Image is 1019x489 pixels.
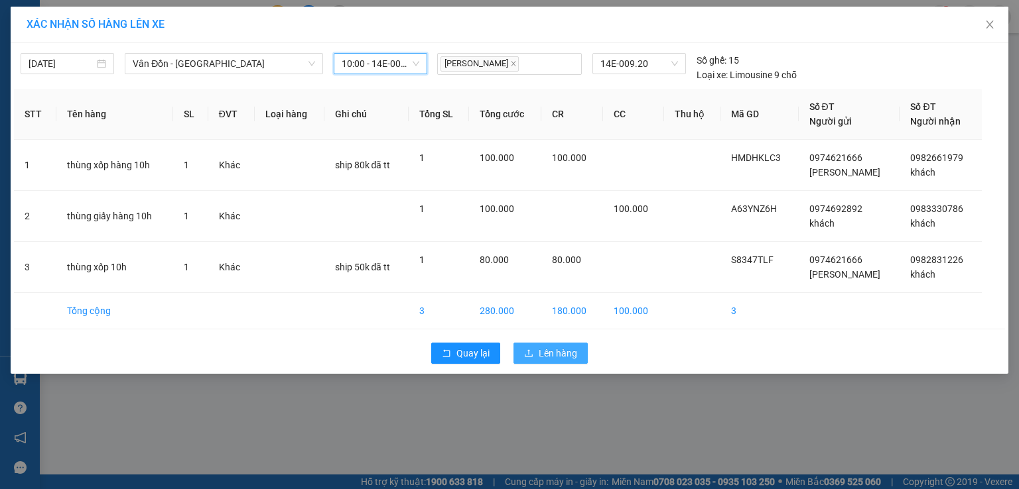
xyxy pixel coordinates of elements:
[480,254,509,265] span: 80.000
[56,293,173,329] td: Tổng cộng
[697,53,726,68] span: Số ghế:
[809,152,862,163] span: 0974621666
[720,293,799,329] td: 3
[133,54,315,74] span: Vân Đồn - Hà Nội
[910,218,935,229] span: khách
[971,7,1008,44] button: Close
[456,346,490,360] span: Quay lại
[541,89,602,140] th: CR
[56,140,173,191] td: thùng xốp hàng 10h
[910,167,935,178] span: khách
[469,293,541,329] td: 280.000
[809,167,880,178] span: [PERSON_NAME]
[720,89,799,140] th: Mã GD
[603,89,664,140] th: CC
[208,89,255,140] th: ĐVT
[14,242,56,293] td: 3
[910,203,963,214] span: 0983330786
[56,89,173,140] th: Tên hàng
[600,54,677,74] span: 14E-009.20
[255,89,324,140] th: Loại hàng
[731,203,777,214] span: A63YNZ6H
[552,152,586,163] span: 100.000
[809,254,862,265] span: 0974621666
[910,101,935,112] span: Số ĐT
[14,89,56,140] th: STT
[441,56,519,72] span: [PERSON_NAME]
[208,191,255,242] td: Khác
[809,116,852,127] span: Người gửi
[480,152,514,163] span: 100.000
[27,18,165,30] span: XÁC NHẬN SỐ HÀNG LÊN XE
[541,293,602,329] td: 180.000
[419,203,425,214] span: 1
[614,203,648,214] span: 100.000
[603,293,664,329] td: 100.000
[409,89,469,140] th: Tổng SL
[56,191,173,242] td: thùng giấy hàng 10h
[480,203,514,214] span: 100.000
[539,346,577,360] span: Lên hàng
[14,191,56,242] td: 2
[552,254,581,265] span: 80.000
[985,19,995,30] span: close
[409,293,469,329] td: 3
[184,211,189,221] span: 1
[419,152,425,163] span: 1
[335,160,391,170] span: ship 80k đã tt
[910,152,963,163] span: 0982661979
[14,140,56,191] td: 1
[731,152,781,163] span: HMDHKLC3
[809,203,862,214] span: 0974692892
[809,101,835,112] span: Số ĐT
[335,262,391,272] span: ship 50k đã tt
[910,269,935,280] span: khách
[513,343,588,364] button: uploadLên hàng
[442,349,451,359] span: rollback
[324,89,409,140] th: Ghi chú
[208,140,255,191] td: Khác
[308,60,316,68] span: down
[910,254,963,265] span: 0982831226
[731,254,774,265] span: S8347TLF
[809,218,835,229] span: khách
[184,160,189,170] span: 1
[809,269,880,280] span: [PERSON_NAME]
[56,242,173,293] td: thùng xốp 10h
[910,116,961,127] span: Người nhận
[697,68,797,82] div: Limousine 9 chỗ
[173,89,208,140] th: SL
[664,89,720,140] th: Thu hộ
[697,53,739,68] div: 15
[524,349,533,359] span: upload
[29,56,94,71] input: 11/09/2025
[184,262,189,272] span: 1
[431,343,500,364] button: rollbackQuay lại
[208,242,255,293] td: Khác
[510,60,517,67] span: close
[697,68,728,82] span: Loại xe:
[469,89,541,140] th: Tổng cước
[419,254,425,265] span: 1
[342,54,419,74] span: 10:00 - 14E-009.20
